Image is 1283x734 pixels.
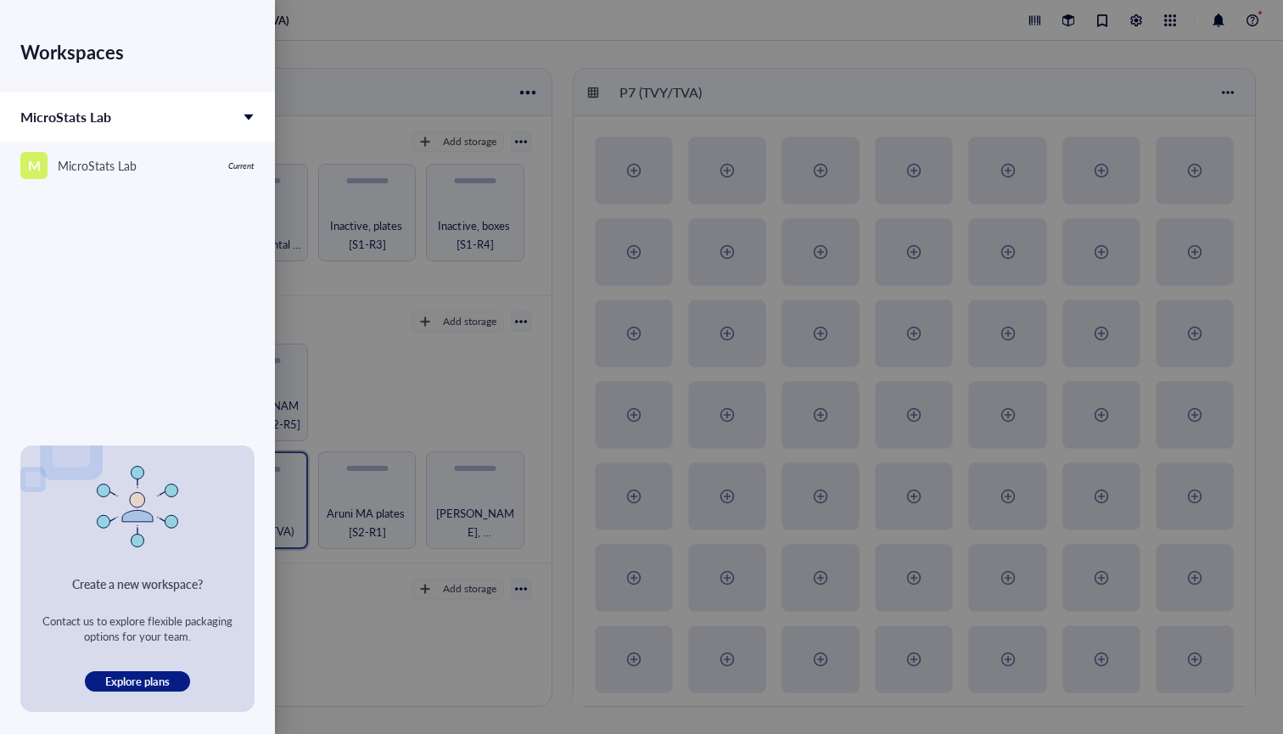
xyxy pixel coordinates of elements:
[20,28,255,76] div: Workspaces
[85,671,190,692] button: Explore plans
[20,107,111,126] span: MicroStats Lab
[41,614,234,644] div: Contact us to explore flexible packaging options for your team.
[20,403,103,492] img: Image left
[97,466,178,547] img: New workspace
[105,674,170,689] span: Explore plans
[58,156,137,175] div: MicroStats Lab
[228,160,255,171] div: Current
[72,574,203,593] div: Create a new workspace?
[28,154,41,176] span: M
